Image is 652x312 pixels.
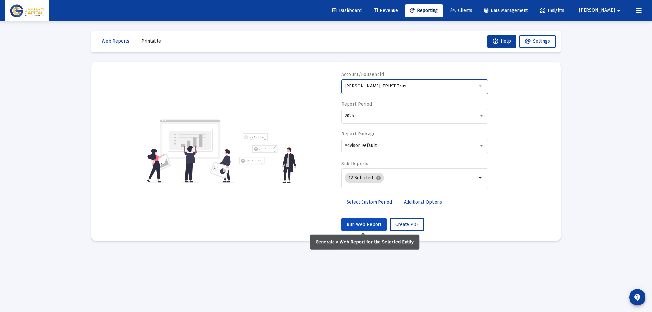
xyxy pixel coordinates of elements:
[136,35,166,48] button: Printable
[141,39,161,44] span: Printable
[477,174,484,182] mat-icon: arrow_drop_down
[239,133,296,183] img: reporting-alt
[571,4,630,17] button: [PERSON_NAME]
[374,8,398,13] span: Revenue
[533,39,550,44] span: Settings
[341,131,376,137] label: Report Package
[633,293,641,301] mat-icon: contact_support
[410,8,438,13] span: Reporting
[493,39,511,44] span: Help
[390,218,424,231] button: Create PDF
[579,8,615,13] span: [PERSON_NAME]
[395,222,419,227] span: Create PDF
[487,35,516,48] button: Help
[347,222,381,227] span: Run Web Report
[345,171,477,184] mat-chip-list: Selection
[477,82,484,90] mat-icon: arrow_drop_down
[341,218,387,231] button: Run Web Report
[146,119,235,183] img: reporting
[345,113,354,118] span: 2025
[345,84,477,89] input: Search or select an account or household
[519,35,556,48] button: Settings
[341,101,372,107] label: Report Period
[405,4,443,17] a: Reporting
[404,199,442,205] span: Additional Options
[345,143,377,148] span: Advisor Default
[535,4,570,17] a: Insights
[484,8,528,13] span: Data Management
[347,199,392,205] span: Select Custom Period
[341,72,384,77] label: Account/Household
[479,4,533,17] a: Data Management
[332,8,362,13] span: Dashboard
[615,4,623,17] mat-icon: arrow_drop_down
[450,8,472,13] span: Clients
[540,8,564,13] span: Insights
[376,175,381,181] mat-icon: cancel
[96,35,135,48] button: Web Reports
[327,4,367,17] a: Dashboard
[102,39,129,44] span: Web Reports
[341,161,369,166] label: Sub Reports
[368,4,403,17] a: Revenue
[445,4,478,17] a: Clients
[10,4,44,17] img: Dashboard
[345,173,384,183] mat-chip: 12 Selected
